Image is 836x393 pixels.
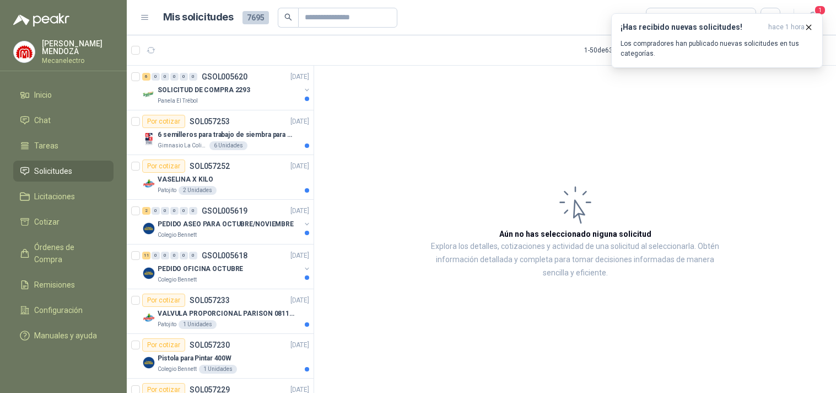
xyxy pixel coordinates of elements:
[34,140,58,152] span: Tareas
[158,141,207,150] p: Gimnasio La Colina
[189,252,197,259] div: 0
[142,222,155,235] img: Company Logo
[158,264,243,274] p: PEDIDO OFICINA OCTUBRE
[584,41,656,59] div: 1 - 50 de 6342
[424,240,726,280] p: Explora los detalles, cotizaciones y actividad de una solicitud al seleccionarla. Obtén informaci...
[42,40,114,55] p: [PERSON_NAME] MENDOZA
[34,165,72,177] span: Solicitudes
[142,252,150,259] div: 11
[34,330,97,342] span: Manuales y ayuda
[163,9,234,25] h1: Mis solicitudes
[13,84,114,105] a: Inicio
[179,320,217,329] div: 1 Unidades
[158,231,197,240] p: Colegio Bennett
[13,325,114,346] a: Manuales y ayuda
[142,207,150,215] div: 2
[290,340,309,350] p: [DATE]
[34,304,83,316] span: Configuración
[13,211,114,232] a: Cotizar
[152,73,160,81] div: 0
[34,241,103,265] span: Órdenes de Compra
[768,23,805,32] span: hace 1 hora
[142,338,185,352] div: Por cotizar
[179,186,217,195] div: 2 Unidades
[499,228,651,240] h3: Aún no has seleccionado niguna solicitud
[180,73,188,81] div: 0
[127,289,314,334] a: Por cotizarSOL057233[DATE] Company LogoVALVULA PROPORCIONAL PARISON 0811404612 / 4WRPEH6C4 REXROT...
[34,279,75,291] span: Remisiones
[190,296,230,304] p: SOL057233
[158,219,294,230] p: PEDIDO ASEO PARA OCTUBRE/NOVIEMBRE
[127,334,314,379] a: Por cotizarSOL057230[DATE] Company LogoPistola para Pintar 400WColegio Bennett1 Unidades
[13,274,114,295] a: Remisiones
[209,141,247,150] div: 6 Unidades
[158,320,176,329] p: Patojito
[170,252,179,259] div: 0
[152,252,160,259] div: 0
[199,365,237,374] div: 1 Unidades
[158,365,197,374] p: Colegio Bennett
[34,190,75,203] span: Licitaciones
[621,23,764,32] h3: ¡Has recibido nuevas solicitudes!
[127,110,314,155] a: Por cotizarSOL057253[DATE] Company Logo6 semilleros para trabajo de siembra para estudiantes en l...
[202,73,247,81] p: GSOL005620
[290,295,309,306] p: [DATE]
[142,294,185,307] div: Por cotizar
[190,341,230,349] p: SOL057230
[13,13,69,26] img: Logo peakr
[42,57,114,64] p: Mecanelectro
[13,110,114,131] a: Chat
[142,356,155,369] img: Company Logo
[13,161,114,182] a: Solicitudes
[34,216,60,228] span: Cotizar
[189,207,197,215] div: 0
[180,252,188,259] div: 0
[158,353,231,364] p: Pistola para Pintar 400W
[158,186,176,195] p: Patojito
[142,311,155,325] img: Company Logo
[290,161,309,172] p: [DATE]
[142,73,150,81] div: 6
[14,41,35,62] img: Company Logo
[158,174,213,185] p: VASELINA X KILO
[803,8,823,28] button: 1
[142,177,155,190] img: Company Logo
[161,207,169,215] div: 0
[290,206,309,216] p: [DATE]
[158,85,250,95] p: SOLICITUD DE COMPRA 2293
[142,70,311,105] a: 6 0 0 0 0 0 GSOL005620[DATE] Company LogoSOLICITUD DE COMPRA 2293Panela El Trébol
[611,13,823,68] button: ¡Has recibido nuevas solicitudes!hace 1 hora Los compradores han publicado nuevas solicitudes en ...
[190,162,230,170] p: SOL057252
[142,115,185,128] div: Por cotizar
[152,207,160,215] div: 0
[34,114,51,126] span: Chat
[290,251,309,261] p: [DATE]
[161,73,169,81] div: 0
[170,207,179,215] div: 0
[158,309,295,319] p: VALVULA PROPORCIONAL PARISON 0811404612 / 4WRPEH6C4 REXROTH
[621,39,813,59] p: Los compradores han publicado nuevas solicitudes en tus categorías.
[653,12,676,24] div: Todas
[814,5,826,15] span: 1
[158,130,295,140] p: 6 semilleros para trabajo de siembra para estudiantes en la granja
[202,252,247,259] p: GSOL005618
[161,252,169,259] div: 0
[142,204,311,240] a: 2 0 0 0 0 0 GSOL005619[DATE] Company LogoPEDIDO ASEO PARA OCTUBRE/NOVIEMBREColegio Bennett
[180,207,188,215] div: 0
[290,72,309,82] p: [DATE]
[13,237,114,270] a: Órdenes de Compra
[34,89,52,101] span: Inicio
[142,249,311,284] a: 11 0 0 0 0 0 GSOL005618[DATE] Company LogoPEDIDO OFICINA OCTUBREColegio Bennett
[142,267,155,280] img: Company Logo
[170,73,179,81] div: 0
[158,97,198,105] p: Panela El Trébol
[190,118,230,125] p: SOL057253
[127,155,314,200] a: Por cotizarSOL057252[DATE] Company LogoVASELINA X KILOPatojito2 Unidades
[142,88,155,101] img: Company Logo
[13,300,114,321] a: Configuración
[13,186,114,207] a: Licitaciones
[189,73,197,81] div: 0
[13,135,114,156] a: Tareas
[158,275,197,284] p: Colegio Bennett
[242,11,269,24] span: 7695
